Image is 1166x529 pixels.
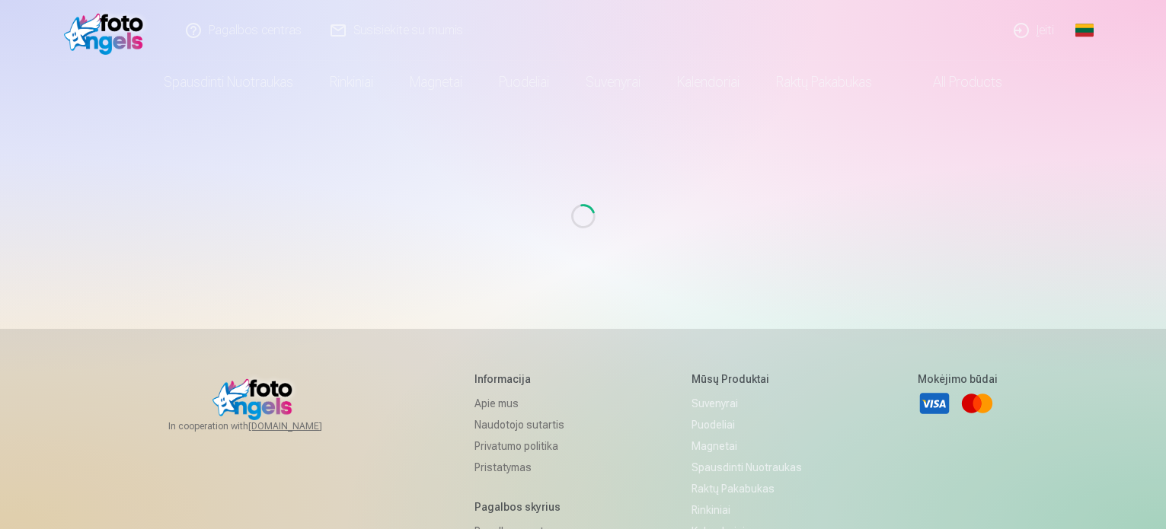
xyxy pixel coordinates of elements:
[692,478,802,499] a: Raktų pakabukas
[481,61,567,104] a: Puodeliai
[474,414,576,435] a: Naudotojo sutartis
[474,435,576,457] a: Privatumo politika
[758,61,890,104] a: Raktų pakabukas
[311,61,391,104] a: Rinkiniai
[692,393,802,414] a: Suvenyrai
[145,61,311,104] a: Spausdinti nuotraukas
[567,61,659,104] a: Suvenyrai
[474,499,576,515] h5: Pagalbos skyrius
[918,371,998,387] h5: Mokėjimo būdai
[960,387,994,420] a: Mastercard
[918,387,951,420] a: Visa
[248,420,359,432] a: [DOMAIN_NAME]
[692,457,802,478] a: Spausdinti nuotraukas
[474,393,576,414] a: Apie mus
[890,61,1021,104] a: All products
[474,371,576,387] h5: Informacija
[692,435,802,457] a: Magnetai
[692,499,802,521] a: Rinkiniai
[391,61,481,104] a: Magnetai
[692,371,802,387] h5: Mūsų produktai
[64,6,152,55] img: /fa2
[168,420,359,432] span: In cooperation with
[692,414,802,435] a: Puodeliai
[474,457,576,478] a: Pristatymas
[659,61,758,104] a: Kalendoriai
